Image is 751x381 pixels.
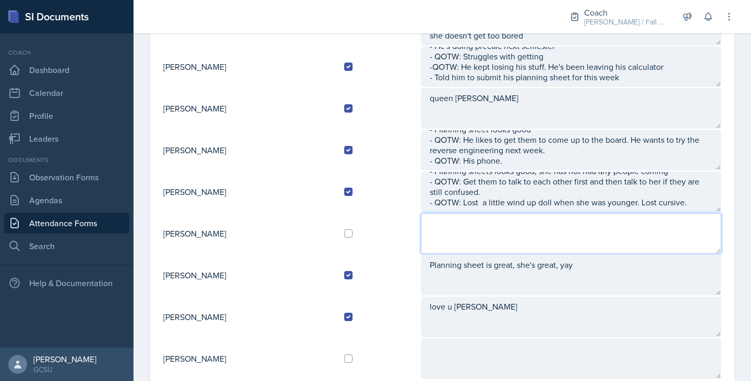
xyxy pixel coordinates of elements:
div: [PERSON_NAME] / Fall 2025 [584,17,668,28]
a: Observation Forms [4,167,129,188]
div: Coach [584,6,668,19]
div: Help & Documentation [4,273,129,293]
td: [PERSON_NAME] [163,254,336,296]
a: Search [4,236,129,256]
a: Dashboard [4,59,129,80]
a: Attendance Forms [4,213,129,233]
a: Leaders [4,128,129,149]
a: Profile [4,105,129,126]
td: [PERSON_NAME] [163,296,336,338]
td: [PERSON_NAME] [163,338,336,379]
td: [PERSON_NAME] [163,213,336,254]
td: [PERSON_NAME] [163,46,336,88]
div: GCSU [33,364,96,375]
div: Documents [4,155,129,165]
td: [PERSON_NAME] [163,171,336,213]
a: Agendas [4,190,129,211]
a: Calendar [4,82,129,103]
td: [PERSON_NAME] [163,129,336,171]
div: [PERSON_NAME] [33,354,96,364]
div: Coach [4,48,129,57]
td: [PERSON_NAME] [163,88,336,129]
